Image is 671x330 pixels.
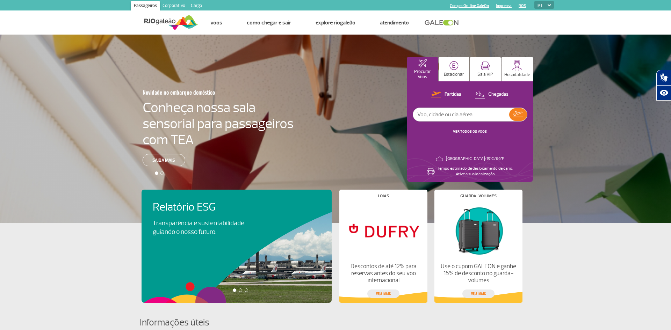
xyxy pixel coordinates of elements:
div: Plugin de acessibilidade da Hand Talk. [656,70,671,101]
p: Partidas [445,91,461,98]
a: Corporativo [160,1,188,12]
p: Tempo estimado de deslocamento de carro: Ative a sua localização [438,166,513,177]
button: Partidas [429,90,463,99]
input: Voo, cidade ou cia aérea [413,108,509,121]
p: Sala VIP [477,72,493,77]
img: vipRoom.svg [481,61,490,70]
img: Lojas [345,204,421,257]
img: hospitality.svg [512,60,522,71]
h4: Relatório ESG [153,201,264,214]
p: Hospitalidade [504,72,530,78]
button: Sala VIP [470,57,501,81]
a: Explore RIOgaleão [316,19,355,26]
p: Use o cupom GALEON e ganhe 15% de desconto no guarda-volumes [440,263,517,284]
a: Compra On-line GaleOn [450,3,489,8]
img: carParkingHome.svg [449,61,459,70]
a: Atendimento [380,19,409,26]
p: Chegadas [488,91,508,98]
h3: Novidade no embarque doméstico [143,85,259,100]
img: Guarda-volumes [440,204,517,257]
button: Abrir recursos assistivos. [656,85,671,101]
p: Procurar Voos [411,69,434,80]
a: Imprensa [496,3,512,8]
button: Estacionar [439,57,469,81]
a: Cargo [188,1,205,12]
h4: Guarda-volumes [460,194,497,198]
h4: Conheça nossa sala sensorial para passageiros com TEA [143,100,294,148]
a: Como chegar e sair [247,19,291,26]
img: airplaneHomeActive.svg [418,59,427,67]
h4: Lojas [378,194,389,198]
p: [GEOGRAPHIC_DATA]: 19°C/66°F [446,156,504,162]
button: Chegadas [473,90,511,99]
a: veja mais [462,289,495,298]
a: Passageiros [131,1,160,12]
p: Descontos de até 12% para reservas antes do seu voo internacional [345,263,421,284]
button: Procurar Voos [407,57,438,81]
a: VER TODOS OS VOOS [453,129,487,134]
h4: Informações úteis [140,316,531,329]
a: Relatório ESGTransparência e sustentabilidade guiando o nosso futuro. [153,201,320,236]
button: VER TODOS OS VOOS [451,129,489,134]
a: RQS [519,3,526,8]
a: veja mais [367,289,399,298]
button: Abrir tradutor de língua de sinais. [656,70,671,85]
p: Transparência e sustentabilidade guiando o nosso futuro. [153,219,252,236]
a: Voos [210,19,222,26]
a: Saiba mais [143,154,185,166]
button: Hospitalidade [502,57,533,81]
p: Estacionar [444,72,464,77]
